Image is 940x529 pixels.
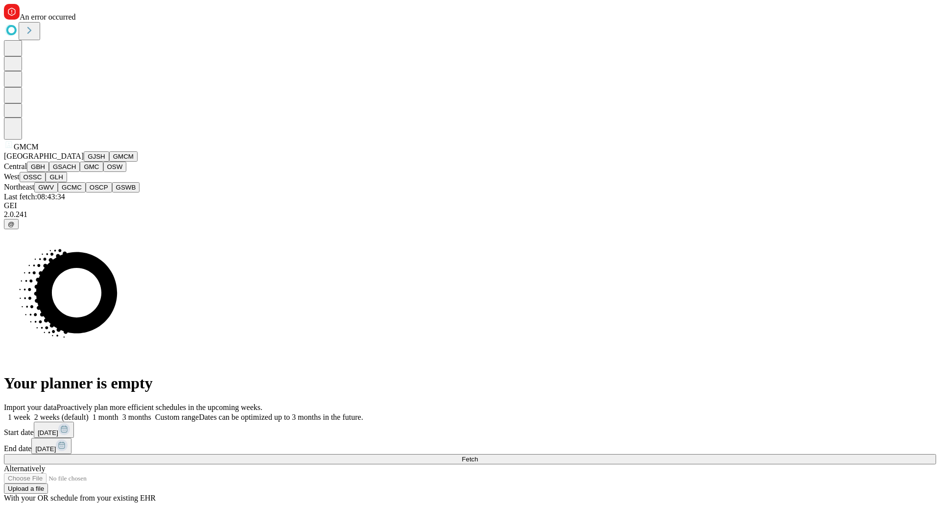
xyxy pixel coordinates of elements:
span: Central [4,162,27,170]
div: 2.0.241 [4,210,936,219]
span: 1 week [8,413,30,421]
span: West [4,172,20,181]
div: Start date [4,422,936,438]
span: Import your data [4,403,57,411]
button: OSCP [86,182,112,192]
button: GMC [80,162,103,172]
span: Proactively plan more efficient schedules in the upcoming weeks. [57,403,262,411]
button: Fetch [4,454,936,464]
button: GMCM [109,151,138,162]
span: 3 months [122,413,151,421]
span: Northeast [4,183,34,191]
span: Dates can be optimized up to 3 months in the future. [199,413,363,421]
span: Fetch [462,456,478,463]
button: OSW [103,162,127,172]
button: Upload a file [4,483,48,494]
button: GLH [46,172,67,182]
button: GWV [34,182,58,192]
span: An error occurred [20,13,76,21]
span: [GEOGRAPHIC_DATA] [4,152,84,160]
span: @ [8,220,15,228]
button: @ [4,219,19,229]
span: 1 month [93,413,118,421]
button: OSSC [20,172,46,182]
h1: Your planner is empty [4,374,936,392]
button: [DATE] [34,422,74,438]
span: GMCM [14,143,39,151]
span: [DATE] [38,429,58,436]
button: GJSH [84,151,109,162]
span: 2 weeks (default) [34,413,89,421]
button: GBH [27,162,49,172]
button: GSWB [112,182,140,192]
div: GEI [4,201,936,210]
button: GSACH [49,162,80,172]
button: GCMC [58,182,86,192]
span: Last fetch: 08:43:34 [4,192,65,201]
div: End date [4,438,936,454]
span: [DATE] [35,445,56,453]
span: Custom range [155,413,199,421]
span: Alternatively [4,464,45,473]
button: [DATE] [31,438,71,454]
span: With your OR schedule from your existing EHR [4,494,156,502]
